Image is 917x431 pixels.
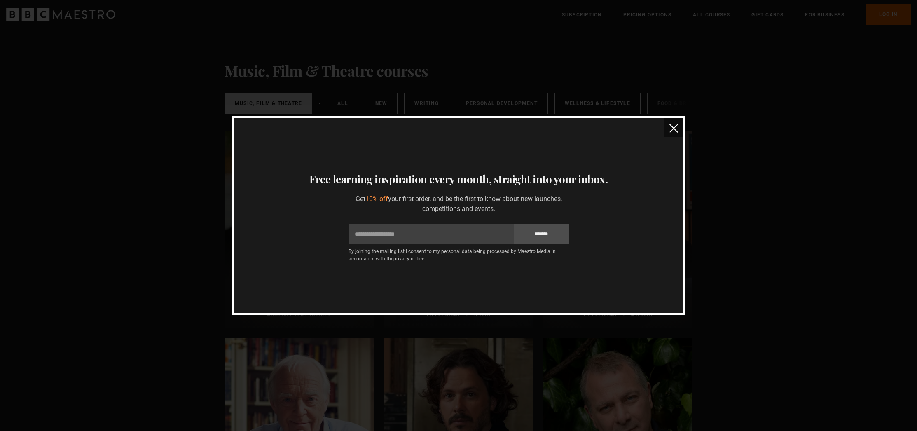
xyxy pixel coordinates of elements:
[244,171,673,187] h3: Free learning inspiration every month, straight into your inbox.
[349,194,569,214] p: Get your first order, and be the first to know about new launches, competitions and events.
[349,248,569,262] p: By joining the mailing list I consent to my personal data being processed by Maestro Media in acc...
[393,256,424,262] a: privacy notice
[365,195,388,203] span: 10% off
[664,118,683,137] button: close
